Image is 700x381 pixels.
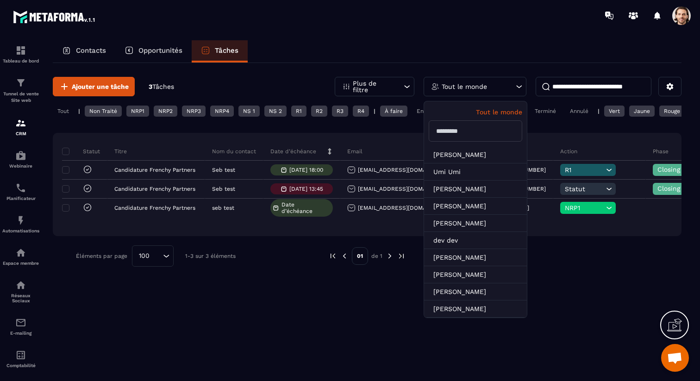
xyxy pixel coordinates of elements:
p: Date d’échéance [270,148,316,155]
p: Tout le monde [442,83,487,90]
span: Tâches [152,83,174,90]
p: Tableau de bord [2,58,39,63]
span: Statut [565,185,604,193]
p: Plus de filtre [353,80,394,93]
span: NRP1 [565,204,604,212]
div: R4 [353,106,369,117]
p: Tunnel de vente Site web [2,91,39,104]
li: [PERSON_NAME] [424,181,527,198]
li: [PERSON_NAME] [424,198,527,215]
p: Nom du contact [212,148,256,155]
p: Candidature Frenchy Partners [114,205,195,211]
div: Jaune [629,106,655,117]
img: social-network [15,280,26,291]
div: Ouvrir le chat [661,344,689,372]
div: Rouge [659,106,685,117]
div: À faire [380,106,407,117]
div: Annulé [565,106,593,117]
a: automationsautomationsEspace membre [2,240,39,273]
img: next [397,252,406,260]
a: Contacts [53,40,115,62]
img: automations [15,215,26,226]
li: [PERSON_NAME] [424,266,527,283]
div: R3 [332,106,348,117]
p: Comptabilité [2,363,39,368]
img: prev [340,252,349,260]
li: [PERSON_NAME] [424,215,527,232]
li: dev dev [424,232,527,249]
p: Seb test [212,167,235,173]
p: Webinaire [2,163,39,169]
img: formation [15,45,26,56]
li: [PERSON_NAME] [424,249,527,266]
img: email [15,317,26,328]
img: scheduler [15,182,26,194]
div: NS 2 [264,106,287,117]
a: Tâches [192,40,248,62]
p: Titre [114,148,127,155]
p: [DATE] 18:00 [289,167,323,173]
a: formationformationCRM [2,111,39,143]
p: Candidature Frenchy Partners [114,167,195,173]
a: social-networksocial-networkRéseaux Sociaux [2,273,39,310]
p: E-mailing [2,331,39,336]
p: 3 [149,82,174,91]
div: NRP3 [182,106,206,117]
img: next [386,252,394,260]
a: automationsautomationsAutomatisations [2,208,39,240]
a: Opportunités [115,40,192,62]
li: [PERSON_NAME] [424,146,527,163]
img: automations [15,247,26,258]
div: Search for option [132,245,174,267]
p: de 1 [371,252,382,260]
div: Tout [53,106,74,117]
img: formation [15,77,26,88]
img: accountant [15,350,26,361]
p: CRM [2,131,39,136]
div: Terminé [530,106,561,117]
p: Statut [64,148,100,155]
a: automationsautomationsWebinaire [2,143,39,175]
p: | [78,108,80,114]
p: Automatisations [2,228,39,233]
p: Espace membre [2,261,39,266]
p: Réseaux Sociaux [2,293,39,303]
img: automations [15,150,26,161]
a: emailemailE-mailing [2,310,39,343]
p: 1-3 sur 3 éléments [185,253,236,259]
p: Opportunités [138,46,182,55]
p: | [374,108,375,114]
p: 01 [352,247,368,265]
span: 100 [136,251,153,261]
a: accountantaccountantComptabilité [2,343,39,375]
div: Vert [604,106,625,117]
div: Non Traité [85,106,122,117]
li: [PERSON_NAME] [424,283,527,300]
a: formationformationTableau de bord [2,38,39,70]
p: | [598,108,600,114]
img: logo [13,8,96,25]
div: R2 [311,106,327,117]
p: [DATE] 13:45 [289,186,323,192]
p: Candidature Frenchy Partners [114,186,195,192]
p: Éléments par page [76,253,127,259]
p: seb test [212,205,234,211]
div: NRP4 [210,106,234,117]
span: R1 [565,166,604,174]
p: Tâches [215,46,238,55]
div: NS 1 [238,106,260,117]
img: formation [15,118,26,129]
a: schedulerschedulerPlanificateur [2,175,39,208]
p: Planificateur [2,196,39,201]
div: NRP2 [154,106,177,117]
p: Phase [653,148,669,155]
p: Tout le monde [429,108,522,116]
li: Umi Umi [424,163,527,181]
p: Contacts [76,46,106,55]
span: Date d’échéance [281,201,331,214]
p: Seb test [212,186,235,192]
button: Ajouter une tâche [53,77,135,96]
p: Email [347,148,362,155]
div: NRP1 [126,106,149,117]
img: prev [329,252,337,260]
